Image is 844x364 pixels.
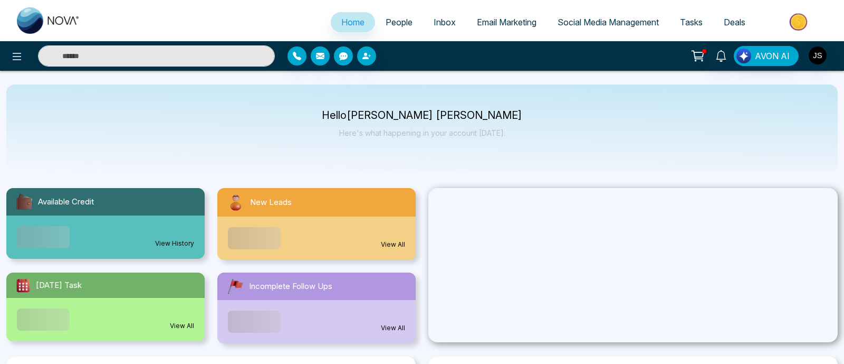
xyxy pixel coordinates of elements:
a: Incomplete Follow UpsView All [211,273,422,343]
span: People [386,17,413,27]
span: Inbox [434,17,456,27]
span: [DATE] Task [36,279,82,292]
a: People [375,12,423,32]
span: Incomplete Follow Ups [249,281,332,293]
span: Home [341,17,365,27]
img: availableCredit.svg [15,192,34,211]
img: todayTask.svg [15,277,32,294]
a: View All [381,240,405,249]
a: Home [331,12,375,32]
a: Email Marketing [466,12,547,32]
span: Email Marketing [477,17,536,27]
a: View All [381,323,405,333]
span: New Leads [250,197,292,209]
a: View History [155,239,194,248]
img: Market-place.gif [761,10,838,34]
span: Social Media Management [558,17,659,27]
img: User Avatar [809,46,827,64]
p: Here's what happening in your account [DATE]. [322,128,522,137]
a: New LeadsView All [211,188,422,260]
a: Deals [713,12,756,32]
img: followUps.svg [226,277,245,296]
a: Inbox [423,12,466,32]
p: Hello [PERSON_NAME] [PERSON_NAME] [322,111,522,120]
img: Lead Flow [736,49,751,63]
img: newLeads.svg [226,192,246,212]
a: Tasks [669,12,713,32]
span: Available Credit [38,196,94,208]
span: Deals [724,17,745,27]
img: Nova CRM Logo [17,7,80,34]
button: AVON AI [734,46,799,66]
a: View All [170,321,194,331]
a: Social Media Management [547,12,669,32]
span: AVON AI [755,50,790,62]
span: Tasks [680,17,703,27]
